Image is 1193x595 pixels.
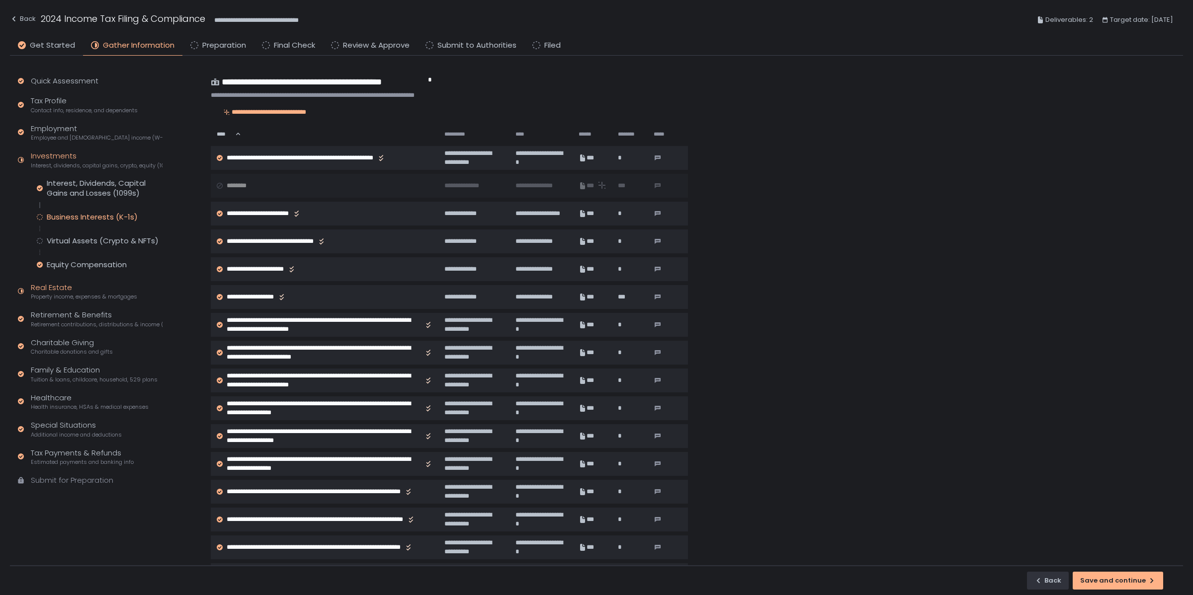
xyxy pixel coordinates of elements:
div: Employment [31,123,163,142]
span: Retirement contributions, distributions & income (1099-R, 5498) [31,321,163,328]
span: Property income, expenses & mortgages [31,293,137,300]
div: Back [10,13,36,25]
div: Tax Profile [31,95,138,114]
button: Back [10,12,36,28]
button: Save and continue [1073,572,1163,590]
span: Target date: [DATE] [1110,14,1173,26]
span: Gather Information [103,40,174,51]
span: Final Check [274,40,315,51]
div: Equity Compensation [47,260,127,270]
span: Preparation [202,40,246,51]
div: Tax Payments & Refunds [31,447,134,466]
span: Contact info, residence, and dependents [31,107,138,114]
span: Additional income and deductions [31,431,122,439]
span: Review & Approve [343,40,410,51]
div: Interest, Dividends, Capital Gains and Losses (1099s) [47,178,163,198]
div: Back [1034,576,1061,585]
button: Back [1027,572,1069,590]
span: Deliverables: 2 [1045,14,1093,26]
span: Filed [544,40,561,51]
div: Investments [31,150,163,169]
div: Virtual Assets (Crypto & NFTs) [47,236,159,246]
span: Health insurance, HSAs & medical expenses [31,403,149,411]
div: Family & Education [31,365,158,383]
div: Charitable Giving [31,337,113,356]
h1: 2024 Income Tax Filing & Compliance [41,12,205,25]
span: Interest, dividends, capital gains, crypto, equity (1099s, K-1s) [31,162,163,169]
div: Business Interests (K-1s) [47,212,138,222]
span: Get Started [30,40,75,51]
div: Real Estate [31,282,137,301]
span: Charitable donations and gifts [31,348,113,356]
span: Estimated payments and banking info [31,458,134,466]
span: Tuition & loans, childcare, household, 529 plans [31,376,158,383]
div: Quick Assessment [31,75,98,87]
div: Healthcare [31,392,149,411]
div: Retirement & Benefits [31,309,163,328]
span: Submit to Authorities [437,40,516,51]
span: Employee and [DEMOGRAPHIC_DATA] income (W-2s) [31,134,163,142]
div: Submit for Preparation [31,475,113,486]
div: Special Situations [31,420,122,439]
div: Save and continue [1080,576,1156,585]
